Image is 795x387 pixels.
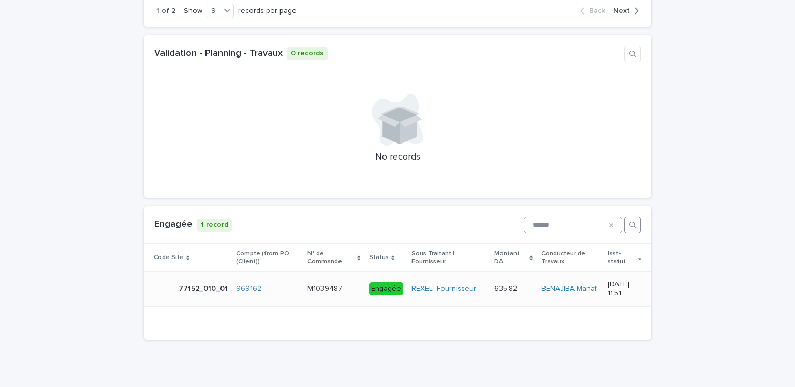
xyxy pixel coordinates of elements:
[589,7,605,15] span: Back
[154,49,283,58] a: Validation - Planning - Travaux
[184,7,202,16] p: Show
[580,6,609,16] button: Back
[207,6,220,17] div: 9
[197,219,232,232] p: 1 record
[179,282,230,293] p: 77152_010_01
[613,7,630,15] span: Next
[236,248,299,267] p: Compte (from PO (Client))
[608,280,641,298] p: [DATE] 11:51
[608,248,635,267] p: last-statut
[541,284,597,293] a: BENAJIBA Manaf
[411,284,476,293] a: REXEL_Fournisseur
[494,248,527,267] p: Montant DA
[154,252,184,263] p: Code Site
[307,282,344,293] p: M1039487
[609,6,639,16] button: Next
[144,152,651,163] p: No records
[287,47,328,60] p: 0 records
[236,284,261,293] a: 969162
[238,7,297,16] p: records per page
[154,219,193,231] h1: Engagée
[307,248,355,267] p: N° de Commande
[369,282,403,295] div: Engagée
[541,248,600,267] p: Conducteur de Travaux
[411,248,487,267] p: Sous Traitant | Fournisseur
[494,282,519,293] p: 635.82
[156,7,175,16] p: 1 of 2
[369,252,389,263] p: Status
[144,271,651,306] tr: 77152_010_0177152_010_01 969162 M1039487M1039487 EngagéeREXEL_Fournisseur 635.82635.82 BENAJIBA M...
